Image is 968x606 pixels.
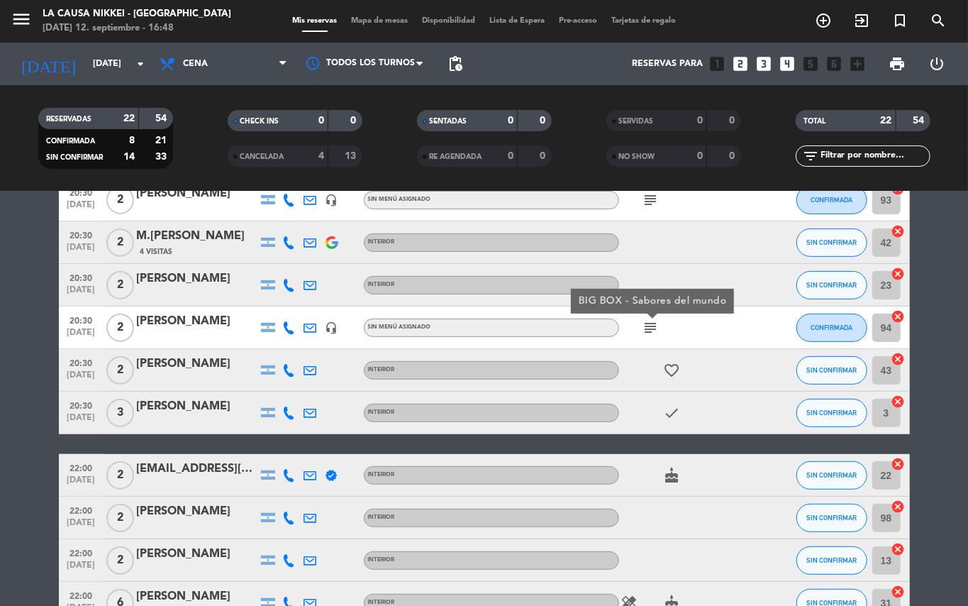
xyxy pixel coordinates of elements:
[11,48,86,79] i: [DATE]
[326,469,338,482] i: verified
[642,192,660,209] i: subject
[891,457,906,471] i: cancel
[326,194,338,206] i: headset_mic
[891,224,906,238] i: cancel
[137,355,257,373] div: [PERSON_NAME]
[802,55,820,73] i: looks_5
[368,197,431,202] span: Sin menú asignado
[64,459,99,475] span: 22:00
[853,12,870,29] i: exit_to_app
[806,409,857,417] span: SIN CONFIRMAR
[106,546,134,575] span: 2
[796,314,867,342] button: CONFIRMADA
[11,9,32,30] i: menu
[155,136,169,145] strong: 21
[806,556,857,564] span: SIN CONFIRMAR
[64,200,99,216] span: [DATE]
[664,362,681,379] i: favorite_border
[430,153,482,160] span: RE AGENDADA
[664,467,681,484] i: cake
[368,239,395,245] span: INTERIOR
[106,314,134,342] span: 2
[64,312,99,328] span: 20:30
[447,55,464,72] span: pending_actions
[891,542,906,556] i: cancel
[929,55,946,72] i: power_settings_new
[64,561,99,577] span: [DATE]
[806,281,857,289] span: SIN CONFIRMAR
[697,116,703,126] strong: 0
[64,285,99,302] span: [DATE]
[796,228,867,257] button: SIN CONFIRMAR
[368,514,395,520] span: INTERIOR
[820,148,930,164] input: Filtrar por nombre...
[137,545,257,563] div: [PERSON_NAME]
[811,324,852,331] span: CONFIRMADA
[796,356,867,385] button: SIN CONFIRMAR
[849,55,867,73] i: add_box
[155,114,169,123] strong: 54
[345,151,359,161] strong: 13
[64,397,99,413] span: 20:30
[796,271,867,299] button: SIN CONFIRMAR
[889,55,906,72] span: print
[708,55,727,73] i: looks_one
[825,55,844,73] i: looks_6
[811,196,852,204] span: CONFIRMADA
[697,151,703,161] strong: 0
[350,116,359,126] strong: 0
[137,397,257,416] div: [PERSON_NAME]
[619,118,654,125] span: SERVIDAS
[891,267,906,281] i: cancel
[106,271,134,299] span: 2
[881,116,892,126] strong: 22
[891,500,906,514] i: cancel
[43,7,231,21] div: La Causa Nikkei - [GEOGRAPHIC_DATA]
[47,116,92,123] span: RESERVADAS
[123,152,135,162] strong: 14
[642,319,660,336] i: subject
[552,17,604,25] span: Pre-acceso
[891,395,906,409] i: cancel
[732,55,750,73] i: looks_two
[891,585,906,599] i: cancel
[815,12,832,29] i: add_circle_outline
[508,116,513,126] strong: 0
[137,270,257,288] div: [PERSON_NAME]
[806,238,857,246] span: SIN CONFIRMAR
[155,152,169,162] strong: 33
[729,151,738,161] strong: 0
[64,328,99,344] span: [DATE]
[917,43,957,85] div: LOG OUT
[729,116,738,126] strong: 0
[368,367,395,373] span: INTERIOR
[137,227,257,246] div: M.[PERSON_NAME]
[137,460,257,478] div: [EMAIL_ADDRESS][DOMAIN_NAME]
[47,138,96,145] span: CONFIRMADA
[368,409,395,415] span: INTERIOR
[806,514,857,522] span: SIN CONFIRMAR
[64,226,99,243] span: 20:30
[779,55,797,73] i: looks_4
[891,309,906,324] i: cancel
[64,587,99,603] span: 22:00
[64,518,99,534] span: [DATE]
[368,324,431,330] span: Sin menú asignado
[64,475,99,492] span: [DATE]
[123,114,135,123] strong: 22
[140,246,173,258] span: 4 Visitas
[64,502,99,518] span: 22:00
[803,148,820,165] i: filter_list
[368,557,395,563] span: INTERIOR
[344,17,415,25] span: Mapa de mesas
[430,118,467,125] span: SENTADAS
[415,17,482,25] span: Disponibilidad
[804,118,826,125] span: TOTAL
[11,9,32,35] button: menu
[47,154,104,161] span: SIN CONFIRMAR
[240,153,284,160] span: CANCELADA
[796,461,867,490] button: SIN CONFIRMAR
[796,399,867,427] button: SIN CONFIRMAR
[64,413,99,429] span: [DATE]
[806,366,857,374] span: SIN CONFIRMAR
